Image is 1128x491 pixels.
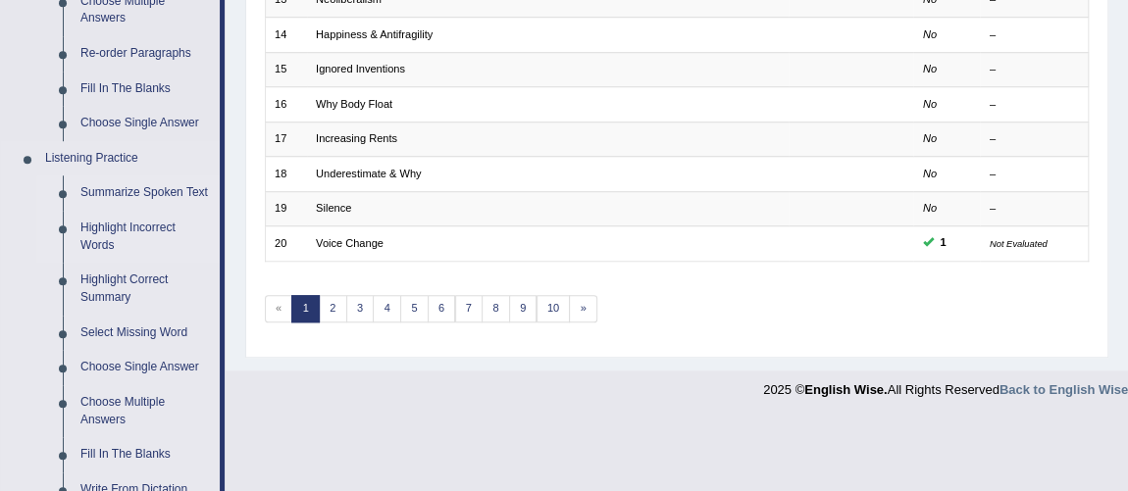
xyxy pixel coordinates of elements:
[763,370,1128,399] div: 2025 © All Rights Reserved
[569,295,597,322] a: »
[923,98,937,110] em: No
[990,62,1079,77] div: –
[72,175,220,211] a: Summarize Spoken Text
[265,157,307,191] td: 18
[316,237,384,249] a: Voice Change
[428,295,456,322] a: 6
[316,98,392,110] a: Why Body Float
[923,202,937,214] em: No
[990,131,1079,147] div: –
[537,295,571,322] a: 10
[990,201,1079,217] div: –
[265,18,307,52] td: 14
[923,63,937,74] em: No
[990,97,1079,113] div: –
[316,132,397,144] a: Increasing Rents
[72,106,220,141] a: Choose Single Answer
[265,191,307,225] td: 19
[923,28,937,40] em: No
[316,28,433,40] a: Happiness & Antifragility
[482,295,510,322] a: 8
[316,168,421,179] a: Underestimate & Why
[265,87,307,122] td: 16
[923,168,937,179] em: No
[316,202,351,214] a: Silence
[934,234,952,252] span: You can still take this question
[72,36,220,72] a: Re-order Paragraphs
[400,295,429,322] a: 5
[319,295,347,322] a: 2
[804,382,887,397] strong: English Wise.
[1000,382,1128,397] a: Back to English Wise
[72,385,220,437] a: Choose Multiple Answers
[316,63,405,74] a: Ignored Inventions
[265,52,307,86] td: 15
[72,350,220,385] a: Choose Single Answer
[72,437,220,472] a: Fill In The Blanks
[990,167,1079,182] div: –
[72,211,220,263] a: Highlight Incorrect Words
[346,295,375,322] a: 3
[72,72,220,107] a: Fill In The Blanks
[72,263,220,315] a: Highlight Correct Summary
[373,295,401,322] a: 4
[291,295,320,322] a: 1
[509,295,538,322] a: 9
[265,122,307,156] td: 17
[265,295,293,322] span: «
[990,238,1048,249] small: Not Evaluated
[923,132,937,144] em: No
[36,141,220,176] a: Listening Practice
[265,226,307,261] td: 20
[990,27,1079,43] div: –
[72,316,220,351] a: Select Missing Word
[455,295,484,322] a: 7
